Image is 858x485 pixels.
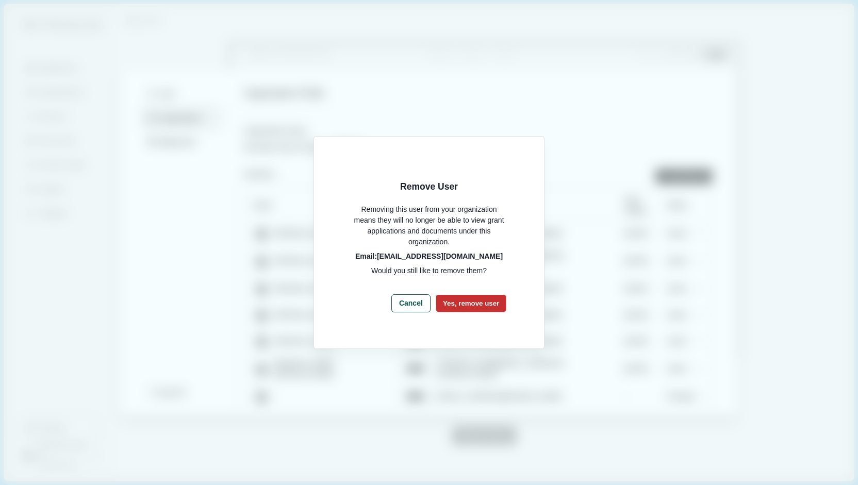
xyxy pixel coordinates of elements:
button: Cancel [391,294,431,312]
p: Would you still like to remove them? [350,265,508,276]
p: Removing this user from your organization means they will no longer be able to view grant applica... [350,204,508,247]
p: Email: [EMAIL_ADDRESS][DOMAIN_NAME] [350,251,508,262]
button: Yes, remove user [436,295,506,312]
header: Remove User [350,173,508,200]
